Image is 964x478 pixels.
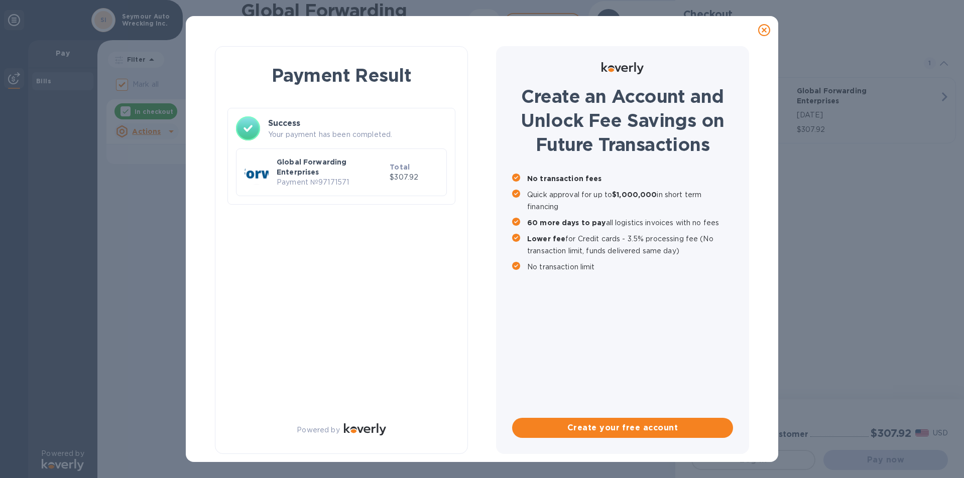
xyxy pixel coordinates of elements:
[527,235,565,243] b: Lower fee
[527,261,733,273] p: No transaction limit
[612,191,657,199] b: $1,000,000
[277,177,386,188] p: Payment № 97171571
[527,233,733,257] p: for Credit cards - 3.5% processing fee (No transaction limit, funds delivered same day)
[527,175,602,183] b: No transaction fees
[527,189,733,213] p: Quick approval for up to in short term financing
[277,157,386,177] p: Global Forwarding Enterprises
[268,129,447,140] p: Your payment has been completed.
[520,422,725,434] span: Create your free account
[527,217,733,229] p: all logistics invoices with no fees
[527,219,606,227] b: 60 more days to pay
[390,163,410,171] b: Total
[512,84,733,156] h1: Create an Account and Unlock Fee Savings on Future Transactions
[344,423,386,435] img: Logo
[390,172,438,183] p: $307.92
[601,62,644,74] img: Logo
[268,117,447,129] h3: Success
[297,425,339,435] p: Powered by
[231,63,451,88] h1: Payment Result
[512,418,733,438] button: Create your free account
